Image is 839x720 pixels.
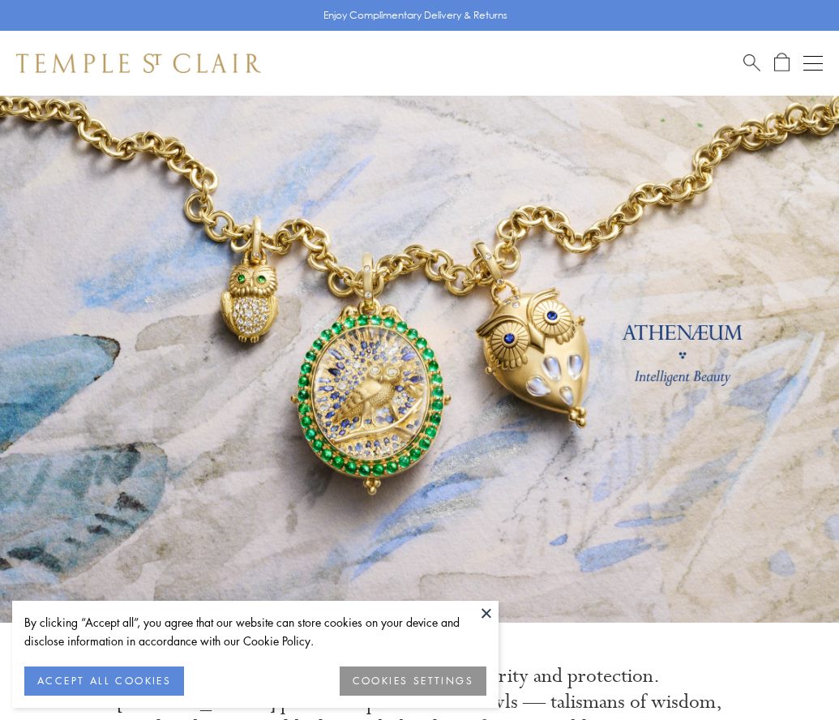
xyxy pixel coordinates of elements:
[24,613,486,650] div: By clicking “Accept all”, you agree that our website can store cookies on your device and disclos...
[16,54,261,73] img: Temple St. Clair
[743,53,760,73] a: Search
[24,666,184,696] button: ACCEPT ALL COOKIES
[803,54,823,73] button: Open navigation
[774,53,790,73] a: Open Shopping Bag
[340,666,486,696] button: COOKIES SETTINGS
[323,7,507,24] p: Enjoy Complimentary Delivery & Returns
